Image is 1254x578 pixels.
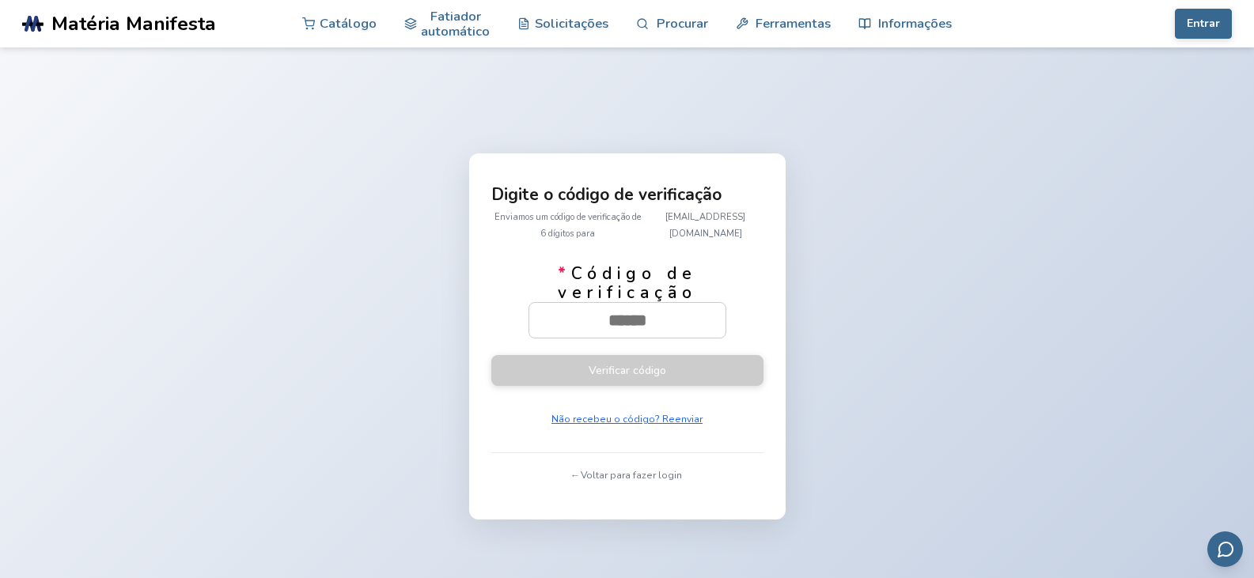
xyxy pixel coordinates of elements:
font: Digite o código de verificação [491,183,722,206]
font: Ferramentas [756,14,831,32]
button: Entrar [1175,9,1232,39]
font: Entrar [1187,16,1220,31]
font: Enviamos um código de verificação de 6 dígitos para [494,211,641,240]
button: Enviar feedback por e-mail [1207,531,1243,567]
font: Procurar [657,14,708,32]
font: Informações [878,14,952,32]
font: Solicitações [535,14,608,32]
font: Verificar código [589,363,666,378]
font: ← Voltar para fazer login [572,469,681,482]
button: Verificar código [491,355,763,386]
font: Catálogo [320,14,377,32]
font: Matéria Manifesta [51,10,216,37]
font: Fatiador automático [421,7,490,40]
button: Não recebeu o código? Reenviar [546,408,708,430]
font: Não recebeu o código? Reenviar [551,413,703,425]
input: *Código de verificação [529,303,726,338]
font: [EMAIL_ADDRESS][DOMAIN_NAME] [665,211,745,240]
button: ← Voltar para fazer login [566,464,687,486]
font: Código de verificação [558,263,697,304]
